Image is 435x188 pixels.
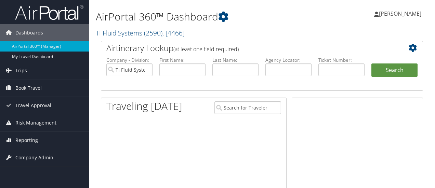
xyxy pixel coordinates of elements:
h1: Traveling [DATE] [106,99,182,113]
span: [PERSON_NAME] [379,10,421,17]
span: , [ 4466 ] [162,28,185,38]
span: Dashboards [15,24,43,41]
span: Travel Approval [15,97,51,114]
img: airportal-logo.png [15,4,83,20]
a: TI Fluid Systems [96,28,185,38]
span: Book Travel [15,79,42,97]
label: Agency Locator: [265,57,312,63]
label: First Name: [159,57,206,63]
h2: Airtinerary Lookup [106,42,391,54]
span: (at least one field required) [173,45,239,53]
span: Risk Management [15,114,56,131]
input: Search for Traveler [214,101,281,114]
span: Company Admin [15,149,53,166]
button: Search [371,63,418,77]
span: Trips [15,62,27,79]
h1: AirPortal 360™ Dashboard [96,10,317,24]
label: Last Name: [212,57,259,63]
a: [PERSON_NAME] [374,3,428,24]
span: Reporting [15,132,38,149]
label: Company - Division: [106,57,153,63]
span: ( 2590 ) [144,28,162,38]
label: Ticket Number: [318,57,365,63]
